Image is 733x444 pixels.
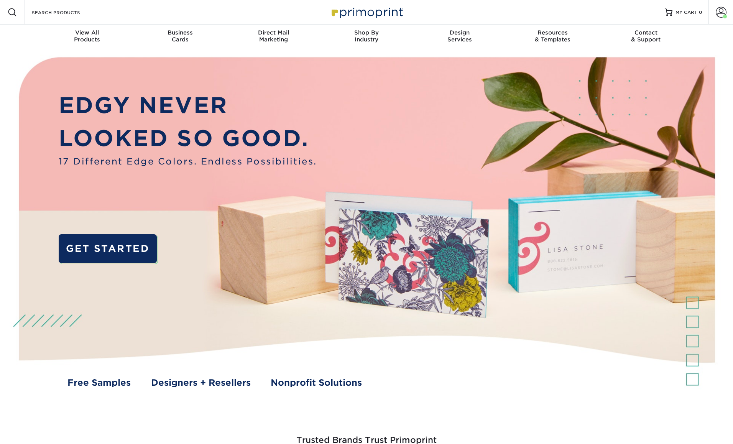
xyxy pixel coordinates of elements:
[227,25,320,49] a: Direct MailMarketing
[59,155,317,168] span: 17 Different Edge Colors. Endless Possibilities.
[41,29,134,36] span: View All
[59,122,317,155] p: LOOKED SO GOOD.
[31,8,106,17] input: SEARCH PRODUCTS.....
[413,25,506,49] a: DesignServices
[151,376,251,389] a: Designers + Resellers
[67,376,131,389] a: Free Samples
[675,9,697,16] span: MY CART
[599,29,692,43] div: & Support
[271,376,362,389] a: Nonprofit Solutions
[134,25,227,49] a: BusinessCards
[134,29,227,43] div: Cards
[41,25,134,49] a: View AllProducts
[320,29,413,36] span: Shop By
[134,29,227,36] span: Business
[506,25,599,49] a: Resources& Templates
[413,29,506,36] span: Design
[41,29,134,43] div: Products
[599,29,692,36] span: Contact
[227,29,320,36] span: Direct Mail
[413,29,506,43] div: Services
[59,89,317,122] p: EDGY NEVER
[320,29,413,43] div: Industry
[320,25,413,49] a: Shop ByIndustry
[599,25,692,49] a: Contact& Support
[506,29,599,36] span: Resources
[328,4,405,20] img: Primoprint
[227,29,320,43] div: Marketing
[699,10,702,15] span: 0
[59,234,157,263] a: GET STARTED
[506,29,599,43] div: & Templates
